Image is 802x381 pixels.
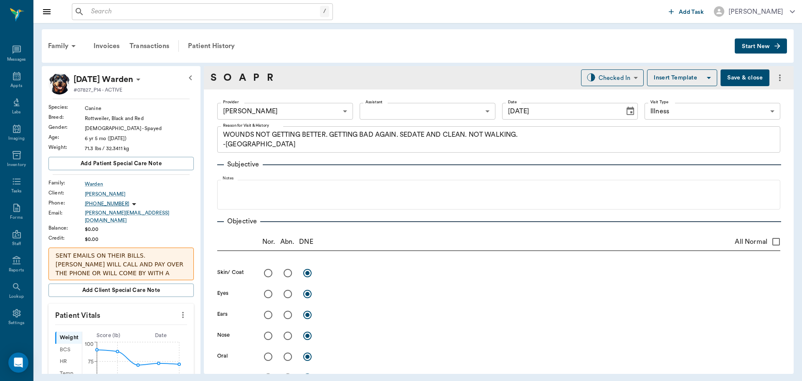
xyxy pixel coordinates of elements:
button: Save & close [721,69,769,86]
button: Start New [735,38,787,54]
label: Nose [217,331,230,339]
p: Nor. [262,237,275,247]
div: Family : [48,179,85,187]
div: Reports [9,267,24,274]
label: Provider [223,99,239,105]
button: Insert Template [647,69,717,86]
a: O [223,70,231,85]
div: BCS [55,344,82,356]
p: Objective [224,216,260,226]
div: [DEMOGRAPHIC_DATA] - Spayed [85,125,194,132]
div: HR [55,356,82,368]
div: Credit : [48,234,85,242]
a: Warden [85,180,194,188]
a: A [239,70,246,85]
div: Rottweiler, Black and Red [85,115,194,122]
div: [PERSON_NAME] [217,103,353,120]
label: Reason for Visit & History [223,123,269,128]
div: Phone : [48,199,85,207]
p: Abn. [280,237,294,247]
label: Notes [223,176,234,182]
a: S [211,70,216,85]
div: Breed : [48,113,85,121]
button: Add Task [665,4,707,19]
p: SENT EMAILS ON THEIR BILLS. [PERSON_NAME] WILL CALL AND PAY OVER THE PHONE OR WILL COME BY WITH A... [56,251,187,304]
label: Skin/ Coat [217,268,244,276]
div: Checked In [599,73,631,83]
input: Search [88,6,320,18]
p: DNE [299,237,313,247]
label: Ears [217,310,228,318]
span: Add patient Special Care Note [81,159,162,168]
div: Date [135,332,187,340]
div: Settings [8,320,25,326]
div: Tasks [11,188,22,194]
div: Illness [645,103,780,120]
a: Patient History [183,36,240,56]
label: Heart [217,373,231,381]
div: Temp [55,368,82,380]
div: Canine [85,105,194,112]
a: R [267,70,273,85]
div: 71.3 lbs / 32.3411 kg [85,145,194,152]
p: [PHONE_NUMBER] [85,200,129,207]
span: Add client Special Care Note [82,286,160,295]
button: Choose date, selected date is Aug 22, 2025 [622,103,639,120]
div: [PERSON_NAME] [728,7,783,17]
tspan: 75 [88,359,94,364]
button: Add patient Special Care Note [48,157,194,170]
a: Invoices [89,36,124,56]
label: Eyes [217,289,228,297]
input: MM/DD/YYYY [502,103,619,120]
button: more [176,308,190,322]
div: 6 yr 5 mo ([DATE]) [85,135,194,142]
div: $0.00 [85,235,194,243]
p: Subjective [224,159,263,169]
div: Open Intercom Messenger [8,353,28,373]
div: Balance : [48,224,85,232]
label: Assistant [365,99,383,105]
div: Lookup [9,294,24,300]
div: $0.00 [85,225,194,233]
div: Karma Warden [74,73,133,86]
div: Staff [12,241,21,247]
tspan: 100 [84,342,93,347]
label: Date [508,99,517,105]
a: P [253,70,259,85]
div: Messages [7,56,26,63]
a: [PERSON_NAME] [85,190,194,198]
div: Weight : [48,143,85,151]
div: Labs [12,109,21,115]
div: Email : [48,209,85,217]
button: more [773,71,787,85]
p: [DATE] Warden [74,73,133,86]
div: Weight [55,332,82,344]
label: Visit Type [650,99,669,105]
div: Appts [10,83,22,89]
p: #07827_P14 - ACTIVE [74,86,122,94]
a: [PERSON_NAME][EMAIL_ADDRESS][DOMAIN_NAME] [85,209,194,224]
button: Close drawer [38,3,55,20]
div: Age : [48,133,85,141]
button: [PERSON_NAME] [707,4,802,19]
div: Gender : [48,123,85,131]
a: Transactions [124,36,174,56]
label: Oral [217,352,228,360]
div: / [320,6,329,17]
div: Imaging [8,136,25,142]
div: Forms [10,215,23,221]
button: Add client Special Care Note [48,284,194,297]
div: Score ( lb ) [82,332,135,340]
textarea: WOUNDS NOT GETTING BETTER. GETTING BAD AGAIN. SEDATE AND CLEAN. NOT WALKING. -[GEOGRAPHIC_DATA] [223,130,774,149]
div: Species : [48,103,85,111]
p: Patient Vitals [48,304,194,325]
img: Profile Image [48,73,70,95]
div: Client : [48,189,85,197]
div: Inventory [7,162,26,168]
